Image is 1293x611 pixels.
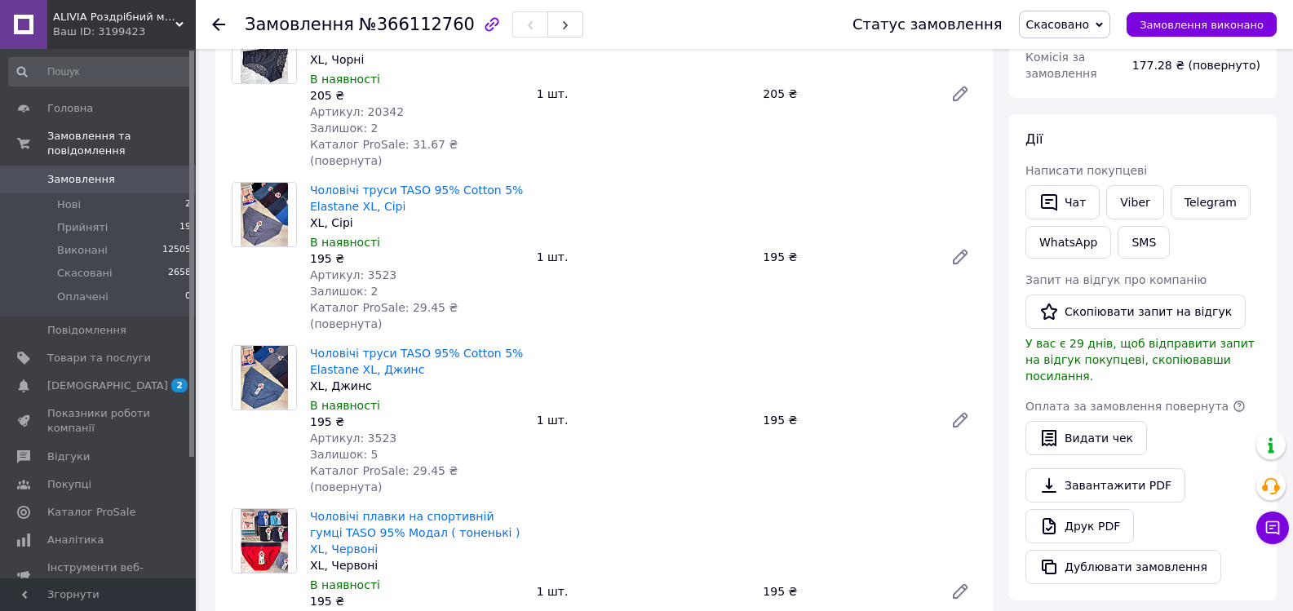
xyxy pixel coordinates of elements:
div: 195 ₴ [756,246,937,268]
div: 195 ₴ [310,250,524,267]
span: ALIVIA Роздрібний магазин [53,10,175,24]
span: Замовлення та повідомлення [47,129,196,158]
a: Чоловічі труси TASO 95% Cotton 5% Elastane XL, Джинс [310,347,523,376]
span: Повідомлення [47,323,126,338]
span: Скасовано [1026,18,1090,31]
a: Редагувати [944,241,976,273]
span: 177.28 ₴ (повернуто) [1132,59,1260,72]
div: 205 ₴ [756,82,937,105]
a: WhatsApp [1025,226,1111,259]
button: Скопіювати запит на відгук [1025,294,1246,329]
span: Запит на відгук про компанію [1025,273,1207,286]
span: Оплачені [57,290,108,304]
span: Артикул: 3523 [310,268,396,281]
div: 205 ₴ [310,87,524,104]
div: 195 ₴ [310,593,524,609]
span: Артикул: 3523 [310,432,396,445]
img: Чоловічі труси TASO 95% Cotton 5% Elastane XL, Сірі [241,183,289,246]
a: Telegram [1171,185,1251,219]
a: Редагувати [944,77,976,110]
span: Каталог ProSale: 29.45 ₴ (повернута) [310,301,458,330]
div: 1 шт. [530,246,757,268]
span: Дії [1025,131,1043,147]
a: Чоловічі плавки на спортивній гумці TASO 95% Модал ( тоненькі ) XL, Червоні [310,510,520,556]
a: Редагувати [944,575,976,608]
span: Показники роботи компанії [47,406,151,436]
span: Залишок: 5 [310,448,379,461]
div: 1 шт. [530,82,757,105]
a: Завантажити PDF [1025,468,1185,503]
div: Статус замовлення [852,16,1003,33]
a: Viber [1106,185,1163,219]
a: Друк PDF [1025,509,1134,543]
button: Дублювати замовлення [1025,550,1221,584]
a: Редагувати [944,404,976,436]
span: В наявності [310,236,380,249]
span: Залишок: 2 [310,285,379,298]
span: Прийняті [57,220,108,235]
span: Оплата за замовлення повернута [1025,400,1229,413]
span: У вас є 29 днів, щоб відправити запит на відгук покупцеві, скопіювавши посилання. [1025,337,1255,383]
span: Скасовані [57,266,113,281]
span: 2 [171,379,188,392]
span: Каталог ProSale: 29.45 ₴ (повернута) [310,464,458,494]
img: Чоловічі плавки на спортивній гумці TASO 95% Модал ( тоненькі ) XL, Червоні [241,509,289,573]
span: Товари та послуги [47,351,151,365]
span: В наявності [310,578,380,591]
div: 195 ₴ [310,414,524,430]
span: 12505 [162,243,191,258]
div: Повернутися назад [212,16,225,33]
div: 1 шт. [530,409,757,432]
button: Видати чек [1025,421,1147,455]
img: Жіночі трусики з мереживом La vivas [241,20,289,83]
span: Відгуки [47,449,90,464]
button: Чат [1025,185,1100,219]
span: 0 [185,290,191,304]
span: Каталог ProSale: 31.67 ₴ (повернута) [310,138,458,167]
span: Нові [57,197,81,212]
span: 2658 [168,266,191,281]
span: Артикул: 20342 [310,105,404,118]
button: Замовлення виконано [1127,12,1277,37]
span: 2 [185,197,191,212]
div: 1 шт. [530,580,757,603]
span: Головна [47,101,93,116]
span: Написати покупцеві [1025,164,1147,177]
div: 195 ₴ [756,409,937,432]
span: [DEMOGRAPHIC_DATA] [47,379,168,393]
span: Виконані [57,243,108,258]
div: XL, Джинс [310,378,524,394]
a: Чоловічі труси TASO 95% Cotton 5% Elastane XL, Сірі [310,184,523,213]
div: Ваш ID: 3199423 [53,24,196,39]
span: Аналітика [47,533,104,547]
span: В наявності [310,399,380,412]
span: Комісія за замовлення [1025,51,1097,80]
button: SMS [1118,226,1170,259]
input: Пошук [8,57,193,86]
div: XL, Сірі [310,215,524,231]
div: 195 ₴ [756,580,937,603]
button: Чат з покупцем [1256,511,1289,544]
span: Каталог ProSale [47,505,135,520]
span: Замовлення [47,172,115,187]
a: Жіночі трусики з мереживом La vivas [310,20,503,50]
span: Інструменти веб-майстра та SEO [47,560,151,590]
span: Замовлення [245,15,354,34]
span: 19 [179,220,191,235]
img: Чоловічі труси TASO 95% Cotton 5% Elastane XL, Джинс [241,346,289,410]
span: №366112760 [359,15,475,34]
span: Покупці [47,477,91,492]
span: В наявності [310,73,380,86]
span: Залишок: 2 [310,122,379,135]
span: Замовлення виконано [1140,19,1264,31]
div: XL, Червоні [310,557,524,573]
div: XL, Чорні [310,51,524,68]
